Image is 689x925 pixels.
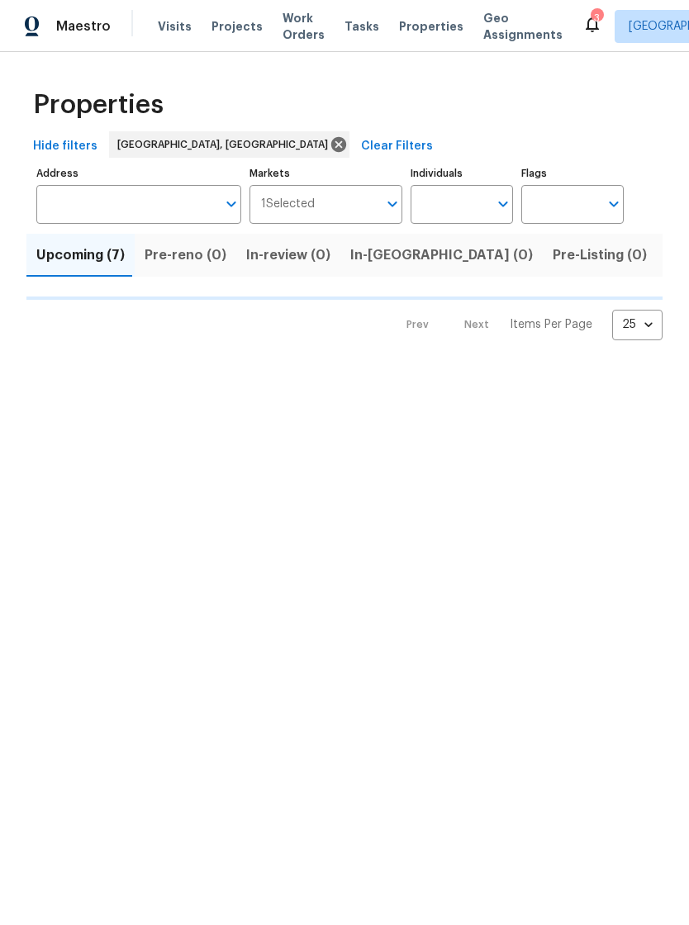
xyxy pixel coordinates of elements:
[33,97,164,113] span: Properties
[483,10,563,43] span: Geo Assignments
[602,192,625,216] button: Open
[220,192,243,216] button: Open
[211,18,263,35] span: Projects
[411,168,513,178] label: Individuals
[246,244,330,267] span: In-review (0)
[350,244,533,267] span: In-[GEOGRAPHIC_DATA] (0)
[117,136,335,153] span: [GEOGRAPHIC_DATA], [GEOGRAPHIC_DATA]
[26,131,104,162] button: Hide filters
[344,21,379,32] span: Tasks
[56,18,111,35] span: Maestro
[612,303,663,346] div: 25
[109,131,349,158] div: [GEOGRAPHIC_DATA], [GEOGRAPHIC_DATA]
[354,131,440,162] button: Clear Filters
[283,10,325,43] span: Work Orders
[158,18,192,35] span: Visits
[36,168,241,178] label: Address
[145,244,226,267] span: Pre-reno (0)
[521,168,624,178] label: Flags
[381,192,404,216] button: Open
[492,192,515,216] button: Open
[553,244,647,267] span: Pre-Listing (0)
[261,197,315,211] span: 1 Selected
[391,310,663,340] nav: Pagination Navigation
[249,168,403,178] label: Markets
[33,136,97,157] span: Hide filters
[361,136,433,157] span: Clear Filters
[36,244,125,267] span: Upcoming (7)
[591,10,602,26] div: 3
[510,316,592,333] p: Items Per Page
[399,18,463,35] span: Properties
